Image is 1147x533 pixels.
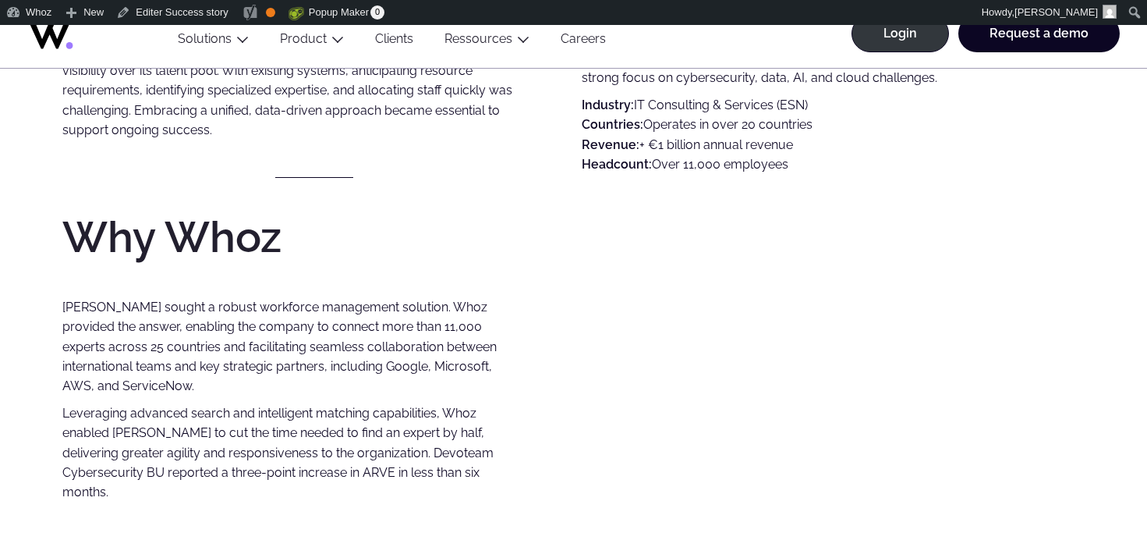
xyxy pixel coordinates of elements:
a: Product [280,31,327,46]
h2: Why Whoz [62,215,566,258]
span: 0 [370,5,384,20]
a: Request a demo [958,15,1120,52]
a: Careers [545,31,621,52]
p: IT Consulting & Services (ESN) Operates in over 20 countries + €1 billion annual revenue Over 11,... [582,95,1035,174]
p: [PERSON_NAME] sought a robust workforce management solution. Whoz provided the answer, enabling t... [62,297,515,396]
p: Leveraging advanced search and intelligent matching capabilities, Whoz enabled [PERSON_NAME] to c... [62,403,515,502]
button: Ressources [429,31,545,52]
a: Login [851,15,949,52]
button: Solutions [162,31,264,52]
strong: Headcount: [582,157,652,172]
div: OK [266,8,275,17]
strong: Countries: [582,117,643,132]
button: Product [264,31,359,52]
a: Clients [359,31,429,52]
strong: Industry: [582,98,634,112]
a: Ressources [444,31,512,46]
iframe: Chatbot [1044,430,1125,511]
span: [PERSON_NAME] [1014,6,1098,18]
strong: Revenue: [582,137,639,152]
